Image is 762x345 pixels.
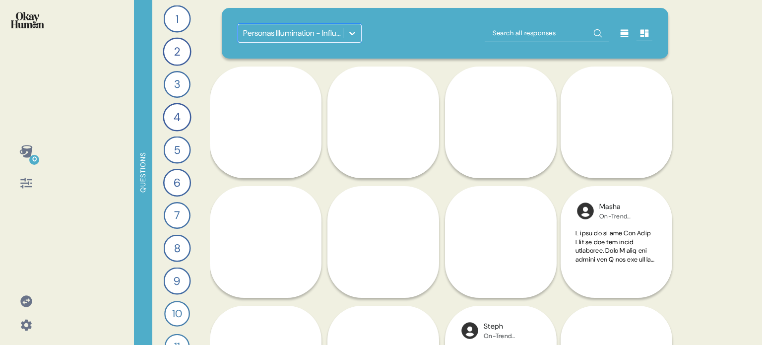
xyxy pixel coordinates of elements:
img: okayhuman.3b1b6348.png [11,12,44,28]
div: 0 [29,155,39,165]
div: 8 [164,235,191,262]
div: 7 [164,202,190,229]
div: On-Trend Convenience Seeker [599,212,649,220]
div: 1 [164,5,191,33]
div: Steph [484,321,534,332]
div: 4 [163,103,191,131]
div: Personas Illumination - Influencers [243,27,344,39]
div: Masha [599,202,649,212]
div: 6 [163,169,191,197]
div: 10 [164,301,190,327]
div: 9 [164,268,191,295]
div: 2 [163,37,191,66]
img: l1ibTKarBSWXLOhlfT5LxFP+OttMJpPJZDKZTCbz9PgHEggSPYjZSwEAAAAASUVORK5CYII= [575,201,595,221]
div: On-Trend Convenience Seeker [484,332,534,340]
input: Search all responses [485,24,609,42]
div: 3 [164,71,190,98]
img: l1ibTKarBSWXLOhlfT5LxFP+OttMJpPJZDKZTCbz9PgHEggSPYjZSwEAAAAASUVORK5CYII= [460,321,480,341]
div: 5 [164,137,191,164]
